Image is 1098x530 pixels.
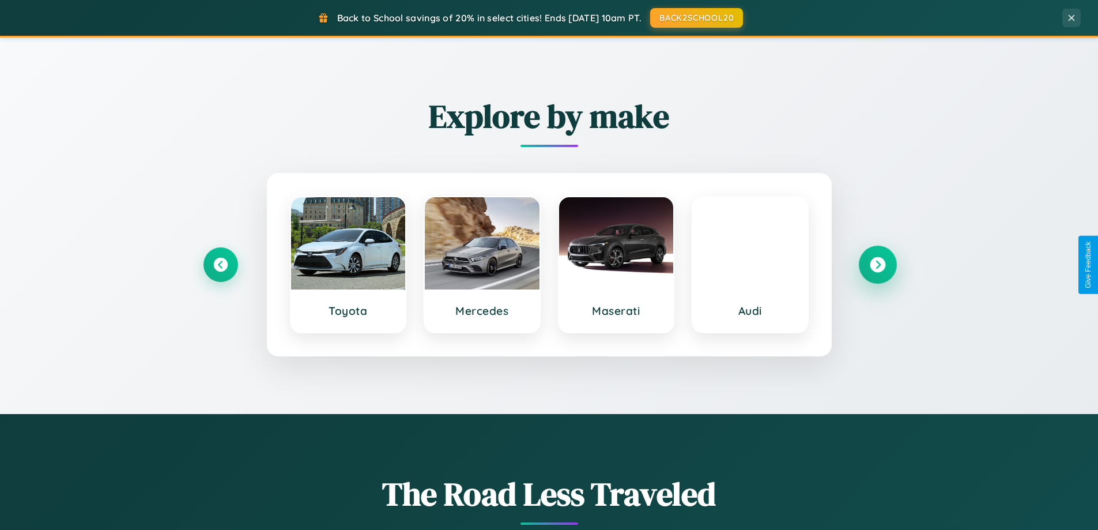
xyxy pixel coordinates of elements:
h3: Audi [704,304,796,318]
h2: Explore by make [203,94,895,138]
span: Back to School savings of 20% in select cities! Ends [DATE] 10am PT. [337,12,642,24]
div: Give Feedback [1084,242,1092,288]
h3: Maserati [571,304,662,318]
h3: Toyota [303,304,394,318]
h1: The Road Less Traveled [203,472,895,516]
button: BACK2SCHOOL20 [650,8,743,28]
h3: Mercedes [436,304,528,318]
